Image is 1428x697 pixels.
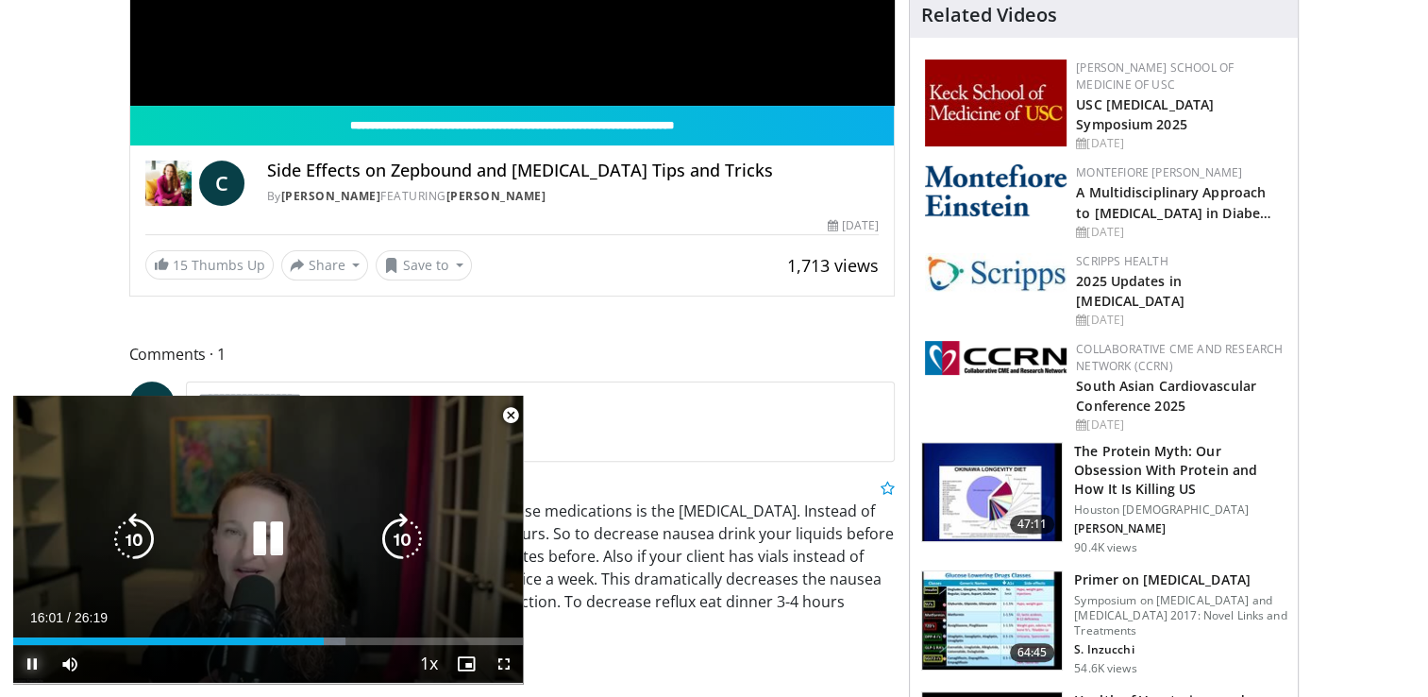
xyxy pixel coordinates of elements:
[925,59,1067,146] img: 7b941f1f-d101-407a-8bfa-07bd47db01ba.png.150x105_q85_autocrop_double_scale_upscale_version-0.2.jpg
[1076,164,1242,180] a: Montefiore [PERSON_NAME]
[1076,377,1256,415] a: South Asian Cardiovascular Conference 2025
[447,645,485,683] button: Enable picture-in-picture mode
[1076,135,1283,152] div: [DATE]
[1074,570,1286,589] h3: Primer on [MEDICAL_DATA]
[492,396,529,435] button: Close
[925,164,1067,216] img: b0142b4c-93a1-4b58-8f91-5265c282693c.png.150x105_q85_autocrop_double_scale_upscale_version-0.2.png
[281,188,381,204] a: [PERSON_NAME]
[51,645,89,683] button: Mute
[13,645,51,683] button: Pause
[1076,95,1214,133] a: USC [MEDICAL_DATA] Symposium 2025
[1076,341,1283,374] a: Collaborative CME and Research Network (CCRN)
[129,382,175,427] a: S
[787,254,879,277] span: 1,713 views
[1074,593,1286,638] p: Symposium on [MEDICAL_DATA] and [MEDICAL_DATA] 2017: Novel Links and Treatments
[376,250,472,280] button: Save to
[925,341,1067,375] img: a04ee3ba-8487-4636-b0fb-5e8d268f3737.png.150x105_q85_autocrop_double_scale_upscale_version-0.2.png
[1076,183,1271,221] a: A Multidisciplinary Approach to [MEDICAL_DATA] in Diabe…
[925,253,1067,292] img: c9f2b0b7-b02a-4276-a72a-b0cbb4230bc1.jpg.150x105_q85_autocrop_double_scale_upscale_version-0.2.jpg
[1010,515,1055,534] span: 47:11
[1074,540,1136,555] p: 90.4K views
[129,342,896,366] span: Comments 1
[186,500,896,636] p: A few other tips: A major cause of nausea of these medications is the [MEDICAL_DATA]. Instead of ...
[173,256,188,274] span: 15
[446,188,546,204] a: [PERSON_NAME]
[30,610,63,625] span: 16:01
[281,250,369,280] button: Share
[199,161,244,206] a: C
[1076,272,1184,310] a: 2025 Updates in [MEDICAL_DATA]
[921,4,1057,26] h4: Related Videos
[145,161,192,206] img: Dr. Carolynn Francavilla
[921,570,1286,676] a: 64:45 Primer on [MEDICAL_DATA] Symposium on [MEDICAL_DATA] and [MEDICAL_DATA] 2017: Novel Links a...
[1074,661,1136,676] p: 54.6K views
[485,645,523,683] button: Fullscreen
[1074,642,1286,657] p: S. Inzucchi
[410,645,447,683] button: Playback Rate
[1074,521,1286,536] p: [PERSON_NAME]
[922,571,1062,670] img: 022d2313-3eaa-4549-99ac-ae6801cd1fdc.150x105_q85_crop-smart_upscale.jpg
[67,610,71,625] span: /
[267,188,879,205] div: By FEATURING
[75,610,108,625] span: 26:19
[13,637,523,645] div: Progress Bar
[828,217,879,234] div: [DATE]
[1076,416,1283,433] div: [DATE]
[1076,224,1283,241] div: [DATE]
[1074,502,1286,518] p: Houston [DEMOGRAPHIC_DATA]
[13,396,523,684] video-js: Video Player
[1076,59,1234,93] a: [PERSON_NAME] School of Medicine of USC
[1074,442,1286,499] h3: The Protein Myth: Our Obsession With Protein and How It Is Killing US
[1010,643,1055,662] span: 64:45
[267,161,879,181] h4: Side Effects on Zepbound and [MEDICAL_DATA] Tips and Tricks
[921,442,1286,555] a: 47:11 The Protein Myth: Our Obsession With Protein and How It Is Killing US Houston [DEMOGRAPHIC_...
[145,250,274,280] a: 15 Thumbs Up
[1076,253,1168,269] a: Scripps Health
[1076,312,1283,329] div: [DATE]
[922,443,1062,541] img: b7b8b05e-5021-418b-a89a-60a270e7cf82.150x105_q85_crop-smart_upscale.jpg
